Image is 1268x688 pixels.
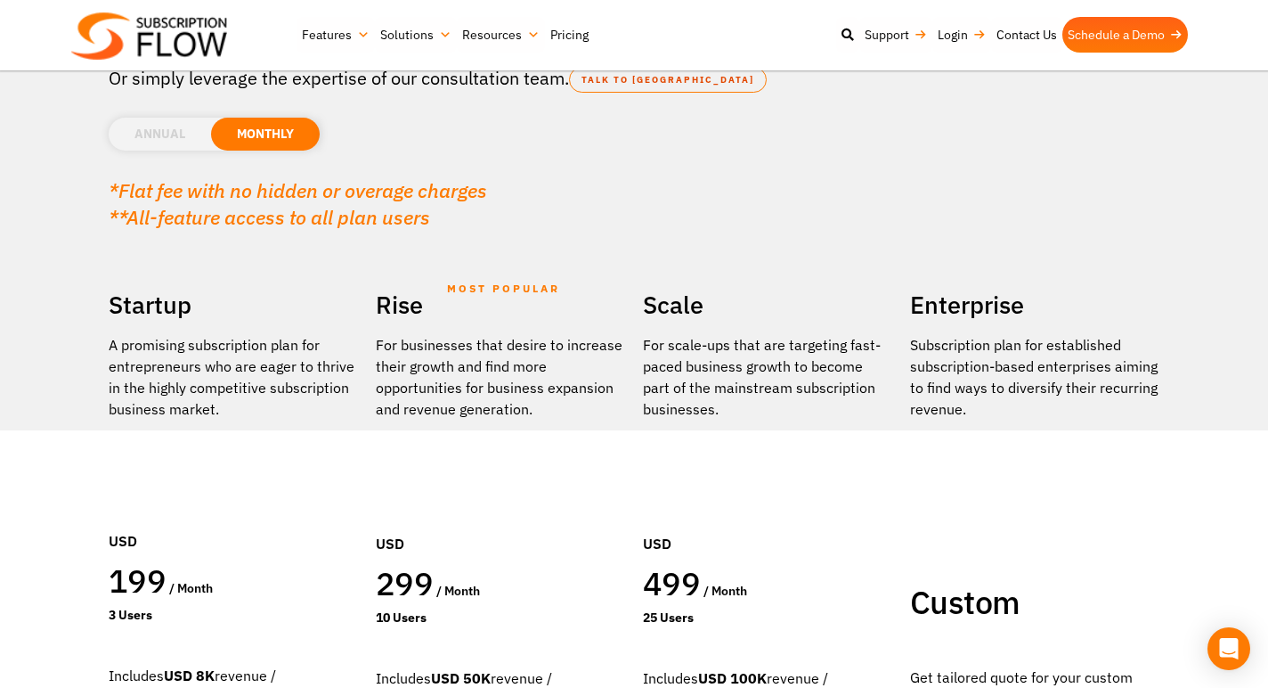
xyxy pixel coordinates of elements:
span: Custom [910,581,1020,623]
a: Resources [457,17,545,53]
h2: Rise [376,284,625,325]
a: Features [297,17,375,53]
strong: USD 8K [164,667,215,684]
h2: Scale [643,284,892,325]
h2: Enterprise [910,284,1159,325]
a: TALK TO [GEOGRAPHIC_DATA] [569,67,767,93]
p: Subscription plan for established subscription-based enterprises aiming to find ways to diversify... [910,334,1159,420]
span: 499 [643,562,700,604]
strong: USD [431,669,459,687]
a: Solutions [375,17,457,53]
p: A promising subscription plan for entrepreneurs who are eager to thrive in the highly competitive... [109,334,358,420]
a: Contact Us [991,17,1062,53]
span: 199 [109,560,166,602]
a: Support [859,17,932,53]
div: For businesses that desire to increase their growth and find more opportunities for business expa... [376,334,625,420]
span: / month [169,580,213,596]
span: MOST POPULAR [447,268,560,309]
li: ANNUAL [109,118,211,151]
img: Subscriptionflow [71,12,227,60]
li: MONTHLY [211,118,320,151]
div: USD [376,479,625,563]
span: 299 [376,562,433,604]
div: For scale-ups that are targeting fast-paced business growth to become part of the mainstream subs... [643,334,892,420]
div: 10 Users [376,609,625,627]
h2: Startup [109,284,358,325]
div: USD [109,477,358,561]
span: / month [703,583,747,599]
p: Or simply leverage the expertise of our consultation team. [109,65,1159,92]
strong: 50K [463,669,491,687]
div: 25 Users [643,609,892,627]
em: *Flat fee with no hidden or overage charges [109,177,487,203]
div: 3 Users [109,606,358,625]
a: Schedule a Demo [1062,17,1188,53]
div: Open Intercom Messenger [1207,627,1250,670]
em: **All-feature access to all plan users [109,204,430,230]
strong: USD 100K [698,669,767,687]
a: Login [932,17,991,53]
div: USD [643,479,892,563]
span: / month [436,583,480,599]
a: Pricing [545,17,594,53]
